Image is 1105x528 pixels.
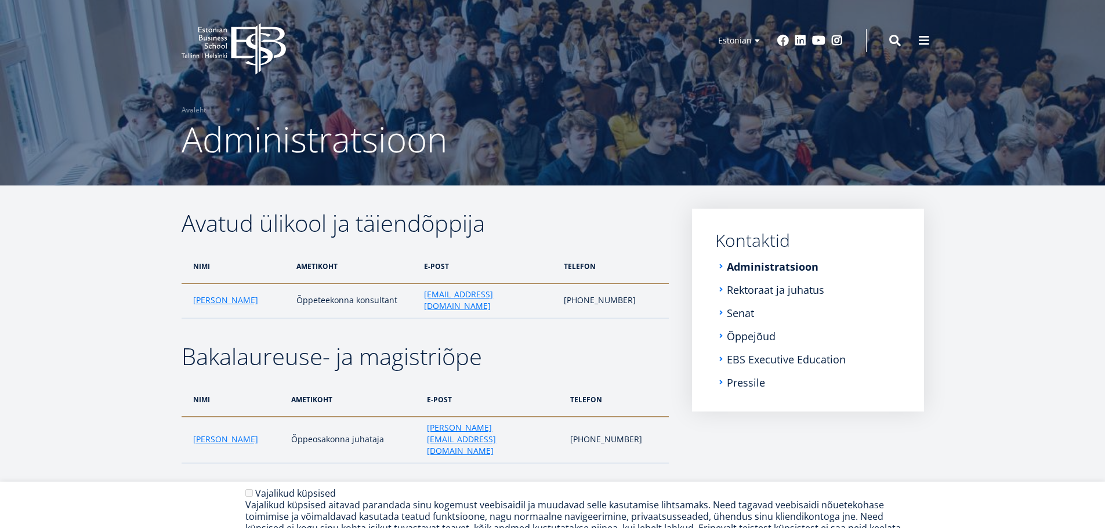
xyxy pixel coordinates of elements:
[285,417,422,463] td: Õppeosakonna juhataja
[564,417,669,463] td: [PHONE_NUMBER]
[812,35,825,46] a: Youtube
[193,294,258,306] a: [PERSON_NAME]
[727,284,824,296] a: Rektoraat ja juhatus
[255,487,336,500] label: Vajalikud küpsised
[727,261,818,272] a: Administratsioon
[182,383,285,417] th: nimi
[182,464,669,498] h4: Üliõpilasteenindus ja vastuvõtt
[564,383,669,417] th: telefon
[193,434,258,445] a: [PERSON_NAME]
[777,35,789,46] a: Facebook
[427,422,558,457] a: [PERSON_NAME][EMAIL_ADDRESS][DOMAIN_NAME]
[418,249,558,283] th: e-post
[424,289,552,312] a: [EMAIL_ADDRESS][DOMAIN_NAME]
[182,115,447,163] span: Administratsioon
[727,354,846,365] a: EBS Executive Education
[831,35,843,46] a: Instagram
[291,249,418,283] th: ametikoht
[285,383,422,417] th: ametikoht
[291,283,418,318] td: Õppeteekonna konsultant
[182,104,206,116] a: Avaleht
[558,249,668,283] th: telefon
[558,283,668,318] td: [PHONE_NUMBER]
[182,342,669,371] h2: Bakalaureuse- ja magistriõpe
[182,249,291,283] th: nimi
[795,35,806,46] a: Linkedin
[715,232,901,249] a: Kontaktid
[727,330,776,342] a: Õppejõud
[727,377,765,388] a: Pressile
[727,307,754,319] a: Senat
[421,383,564,417] th: e-post
[182,209,669,238] h2: Avatud ülikool ja täiendõppija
